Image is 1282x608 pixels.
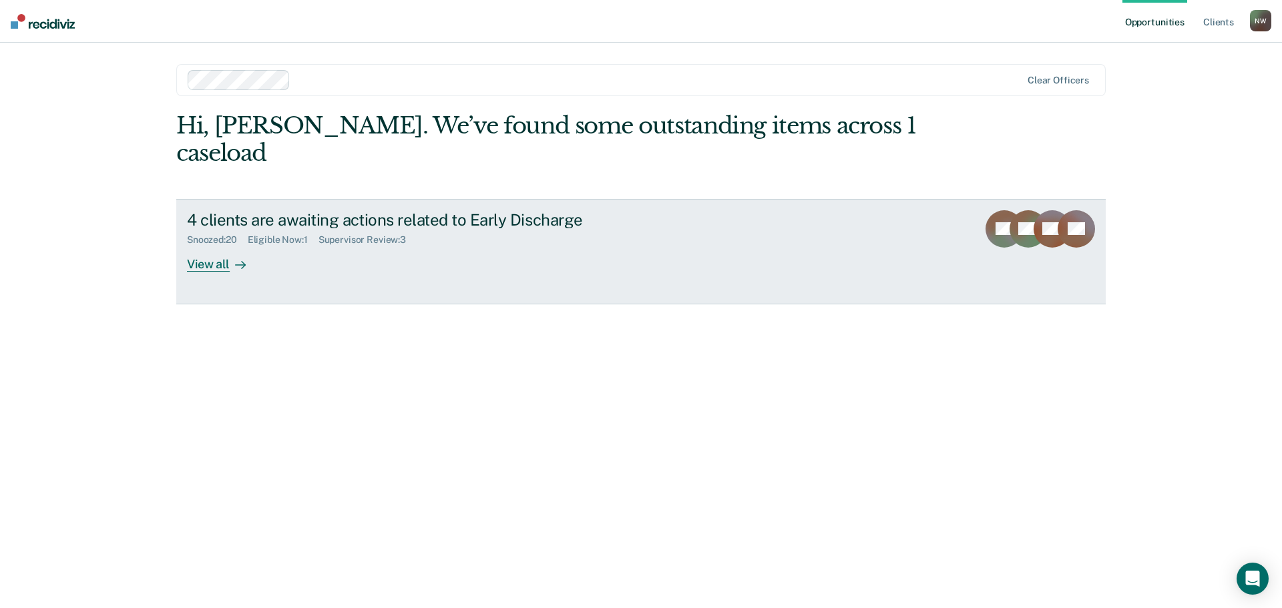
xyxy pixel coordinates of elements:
div: Snoozed : 20 [187,234,248,246]
div: Hi, [PERSON_NAME]. We’ve found some outstanding items across 1 caseload [176,112,920,167]
div: View all [187,246,262,272]
div: N W [1250,10,1271,31]
div: Clear officers [1028,75,1089,86]
div: 4 clients are awaiting actions related to Early Discharge [187,210,656,230]
div: Supervisor Review : 3 [318,234,417,246]
div: Open Intercom Messenger [1237,563,1269,595]
a: 4 clients are awaiting actions related to Early DischargeSnoozed:20Eligible Now:1Supervisor Revie... [176,199,1106,304]
button: NW [1250,10,1271,31]
div: Eligible Now : 1 [248,234,318,246]
img: Recidiviz [11,14,75,29]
